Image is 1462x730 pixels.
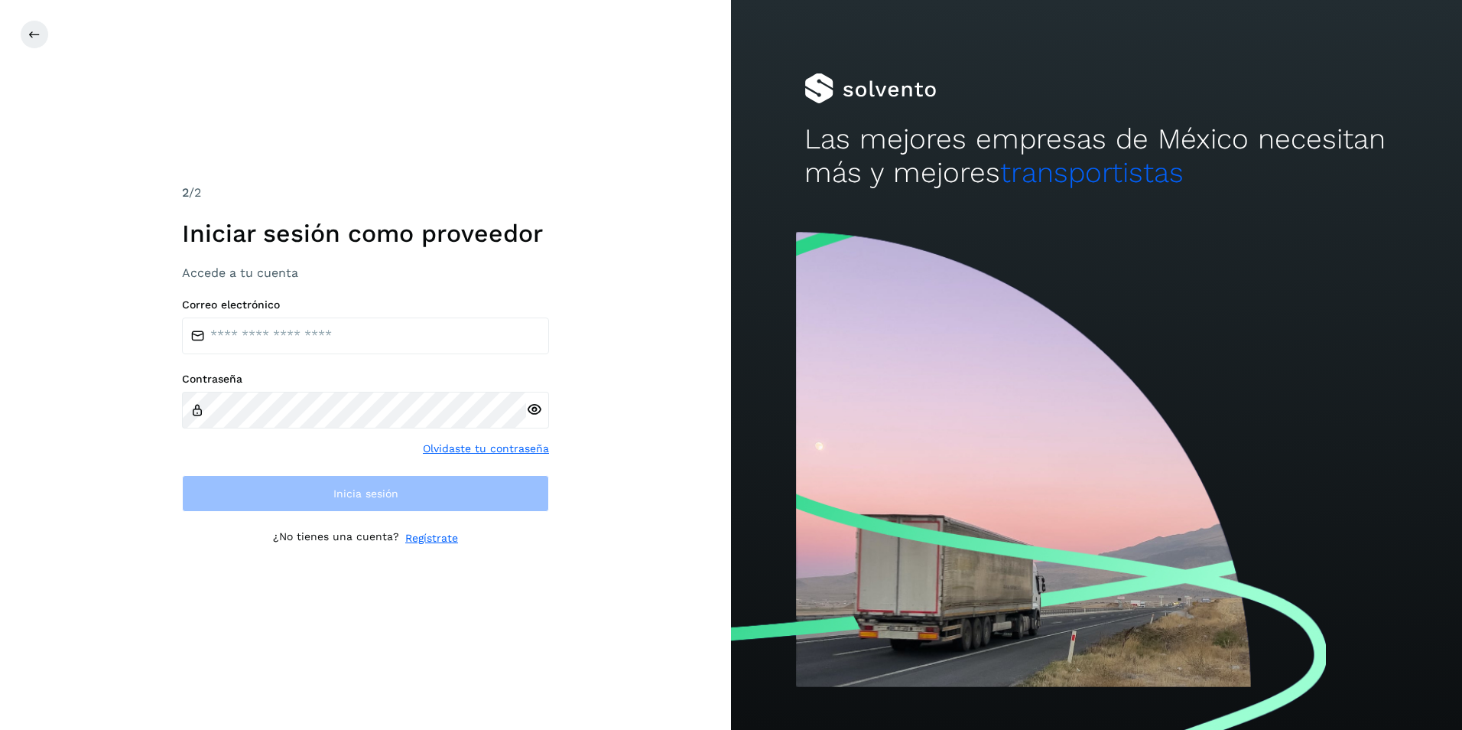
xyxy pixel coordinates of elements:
span: Inicia sesión [333,488,398,499]
h1: Iniciar sesión como proveedor [182,219,549,248]
span: 2 [182,185,189,200]
label: Correo electrónico [182,298,549,311]
a: Regístrate [405,530,458,546]
span: transportistas [1000,156,1184,189]
p: ¿No tienes una cuenta? [273,530,399,546]
h3: Accede a tu cuenta [182,266,549,280]
h2: Las mejores empresas de México necesitan más y mejores [804,122,1389,191]
label: Contraseña [182,373,549,386]
a: Olvidaste tu contraseña [423,441,549,457]
div: /2 [182,184,549,202]
button: Inicia sesión [182,475,549,512]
